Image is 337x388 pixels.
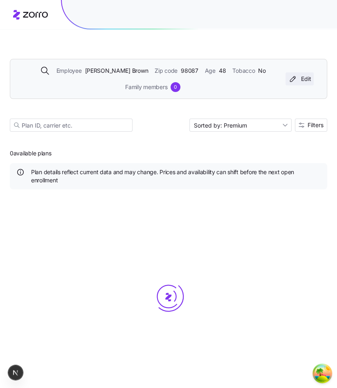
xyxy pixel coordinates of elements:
[10,149,52,157] span: 0 available plans
[314,365,330,381] button: Open Tanstack query devtools
[258,66,265,75] span: No
[308,122,324,128] span: Filters
[85,66,148,75] span: [PERSON_NAME] Brown
[181,66,198,75] span: 98087
[205,66,216,75] span: Age
[10,119,133,132] input: Plan ID, carrier etc.
[285,72,314,85] button: Edit
[189,119,292,132] input: Sort by
[232,66,255,75] span: Tobacco
[125,83,167,92] span: Family members
[171,82,180,92] div: 0
[155,66,177,75] span: Zip code
[31,168,321,185] span: Plan details reflect current data and may change. Prices and availability can shift before the ne...
[219,66,226,75] span: 48
[288,75,311,83] div: Edit
[56,66,82,75] span: Employee
[295,119,327,132] button: Filters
